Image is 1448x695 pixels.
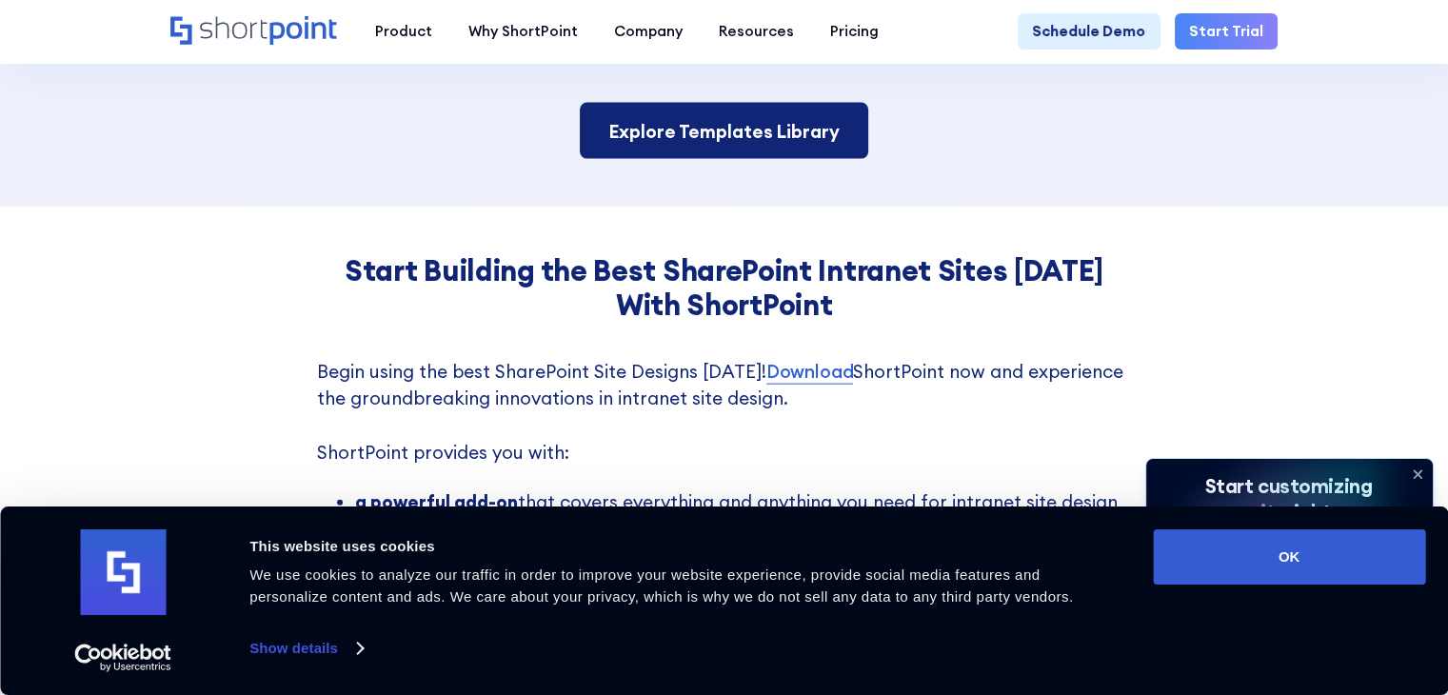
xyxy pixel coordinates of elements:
[357,13,450,50] a: Product
[701,13,812,50] a: Resources
[450,13,596,50] a: Why ShortPoint
[375,21,432,43] div: Product
[596,13,701,50] a: Company
[614,21,683,43] div: Company
[355,488,1132,516] li: that covers everything and anything you need for intranet site design
[580,103,868,159] a: Explore Templates Library
[812,13,897,50] a: Pricing
[317,254,1132,322] h3: Start Building the Best SharePoint Intranet Sites [DATE] With ShortPoint
[170,16,339,48] a: Home
[249,634,362,663] a: Show details
[719,21,794,43] div: Resources
[830,21,879,43] div: Pricing
[317,358,1132,467] p: Begin using the best SharePoint Site Designs [DATE]! ShortPoint now and experience the groundbrea...
[468,21,578,43] div: Why ShortPoint
[1018,13,1160,50] a: Schedule Demo
[1175,13,1278,50] a: Start Trial
[40,644,207,672] a: Usercentrics Cookiebot - opens in a new window
[249,566,1073,605] span: We use cookies to analyze our traffic in order to improve your website experience, provide social...
[249,535,1110,558] div: This website uses cookies
[355,490,518,513] strong: a powerful add-on
[1153,529,1425,585] button: OK
[80,529,166,615] img: logo
[766,358,853,386] a: Download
